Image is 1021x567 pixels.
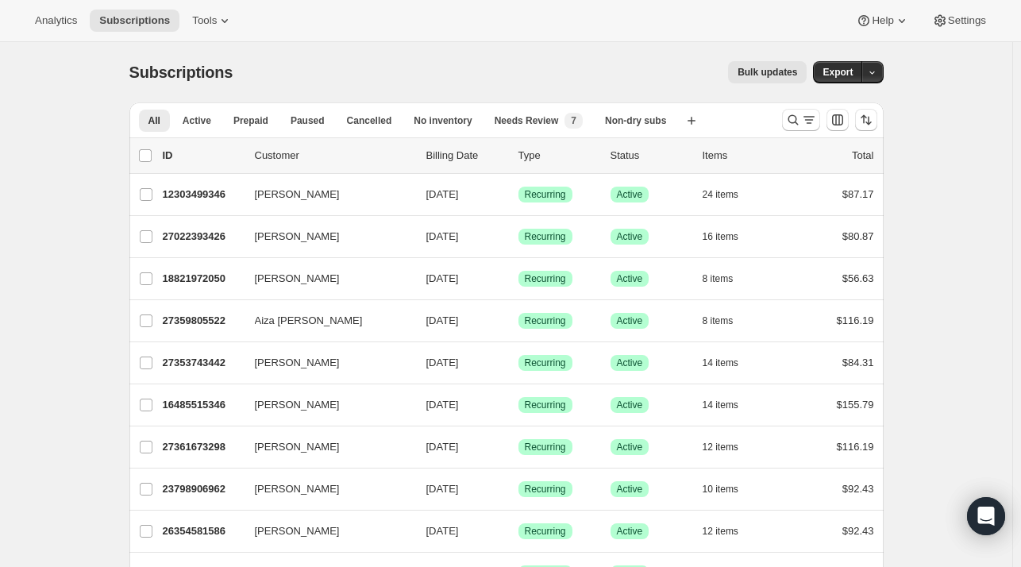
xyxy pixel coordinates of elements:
span: No inventory [414,114,472,127]
div: 27359805522Aiza [PERSON_NAME][DATE]SuccessRecurringSuccessActive8 items$116.19 [163,310,874,332]
p: Total [852,148,873,164]
div: 27353743442[PERSON_NAME][DATE]SuccessRecurringSuccessActive14 items$84.31 [163,352,874,374]
span: Recurring [525,441,566,453]
button: Subscriptions [90,10,179,32]
div: Type [518,148,598,164]
div: IDCustomerBilling DateTypeStatusItemsTotal [163,148,874,164]
span: [DATE] [426,230,459,242]
span: 7 [571,114,576,127]
span: [DATE] [426,399,459,411]
div: 12303499346[PERSON_NAME][DATE]SuccessRecurringSuccessActive24 items$87.17 [163,183,874,206]
div: Items [703,148,782,164]
span: $116.19 [837,314,874,326]
span: $80.87 [842,230,874,242]
button: 8 items [703,310,751,332]
button: 14 items [703,394,756,416]
button: Export [813,61,862,83]
button: [PERSON_NAME] [245,476,404,502]
span: Settings [948,14,986,27]
div: Open Intercom Messenger [967,497,1005,535]
span: Active [617,357,643,369]
button: Create new view [679,110,704,132]
span: $87.17 [842,188,874,200]
button: [PERSON_NAME] [245,266,404,291]
span: Prepaid [233,114,268,127]
span: Active [617,399,643,411]
span: [PERSON_NAME] [255,523,340,539]
button: [PERSON_NAME] [245,519,404,544]
span: Recurring [525,314,566,327]
span: Recurring [525,357,566,369]
button: [PERSON_NAME] [245,434,404,460]
button: [PERSON_NAME] [245,392,404,418]
button: Search and filter results [782,109,820,131]
p: 26354581586 [163,523,242,539]
span: Paused [291,114,325,127]
span: 8 items [703,314,734,327]
p: Status [611,148,690,164]
span: Recurring [525,188,566,201]
p: Customer [255,148,414,164]
span: Subscriptions [99,14,170,27]
p: 12303499346 [163,187,242,202]
button: Aiza [PERSON_NAME] [245,308,404,334]
button: Help [846,10,919,32]
button: Customize table column order and visibility [826,109,849,131]
span: All [148,114,160,127]
span: Recurring [525,525,566,538]
button: 14 items [703,352,756,374]
div: 27361673298[PERSON_NAME][DATE]SuccessRecurringSuccessActive12 items$116.19 [163,436,874,458]
button: Sort the results [855,109,877,131]
span: [PERSON_NAME] [255,271,340,287]
span: [DATE] [426,441,459,453]
span: Active [617,314,643,327]
span: Active [617,188,643,201]
div: 18821972050[PERSON_NAME][DATE]SuccessRecurringSuccessActive8 items$56.63 [163,268,874,290]
button: Analytics [25,10,87,32]
button: 10 items [703,478,756,500]
p: 27022393426 [163,229,242,245]
span: $116.19 [837,441,874,453]
span: [PERSON_NAME] [255,397,340,413]
button: 16 items [703,226,756,248]
span: Analytics [35,14,77,27]
span: [DATE] [426,314,459,326]
span: [DATE] [426,483,459,495]
span: Tools [192,14,217,27]
span: [DATE] [426,272,459,284]
span: $92.43 [842,525,874,537]
span: Active [183,114,211,127]
button: 12 items [703,436,756,458]
span: 14 items [703,357,738,369]
span: Aiza [PERSON_NAME] [255,313,363,329]
button: 24 items [703,183,756,206]
span: $84.31 [842,357,874,368]
span: [PERSON_NAME] [255,187,340,202]
span: 12 items [703,525,738,538]
span: Active [617,483,643,496]
span: [DATE] [426,357,459,368]
button: [PERSON_NAME] [245,350,404,376]
div: 27022393426[PERSON_NAME][DATE]SuccessRecurringSuccessActive16 items$80.87 [163,226,874,248]
button: Bulk updates [728,61,807,83]
span: Active [617,230,643,243]
div: 16485515346[PERSON_NAME][DATE]SuccessRecurringSuccessActive14 items$155.79 [163,394,874,416]
span: Active [617,441,643,453]
p: 27359805522 [163,313,242,329]
span: $56.63 [842,272,874,284]
span: [DATE] [426,188,459,200]
button: 8 items [703,268,751,290]
span: Active [617,525,643,538]
span: $155.79 [837,399,874,411]
span: Recurring [525,399,566,411]
span: 24 items [703,188,738,201]
p: Billing Date [426,148,506,164]
span: Export [823,66,853,79]
span: 8 items [703,272,734,285]
span: 16 items [703,230,738,243]
span: Help [872,14,893,27]
span: $92.43 [842,483,874,495]
span: Recurring [525,272,566,285]
div: 26354581586[PERSON_NAME][DATE]SuccessRecurringSuccessActive12 items$92.43 [163,520,874,542]
button: Settings [923,10,996,32]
